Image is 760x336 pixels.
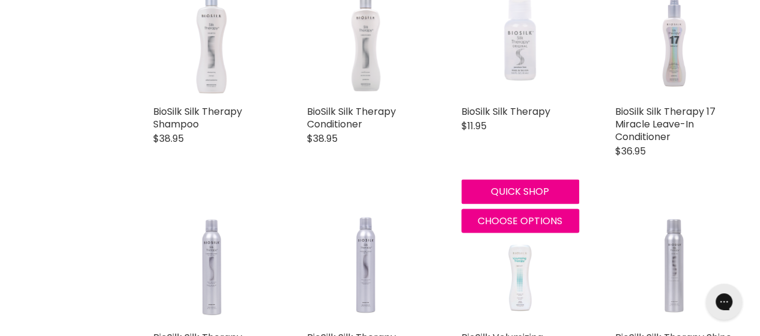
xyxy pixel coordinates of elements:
a: BioSilk Silk Therapy Shine On [615,207,733,325]
span: $38.95 [307,132,338,145]
span: $38.95 [153,132,184,145]
img: BioSilk Silk Therapy Shine On [647,207,701,325]
span: $11.95 [461,119,487,133]
a: BioSilk Silk Therapy 17 Miracle Leave-In Conditioner [615,105,716,144]
span: $36.95 [615,144,646,158]
a: BioSilk Silk Therapy Finishing Spray Firm Hold [307,207,425,325]
img: BioSilk Silk Therapy Finishing Spray Firm Hold [338,207,395,325]
a: BioSilk Volumizing Therapy Root Lift [461,207,579,325]
a: BioSilk Silk Therapy Shampoo [153,105,242,131]
a: BioSilk Silk Therapy Natural Hold Finishing Spray [153,207,271,325]
a: BioSilk Silk Therapy [461,105,550,118]
button: Quick shop [461,179,579,203]
a: BioSilk Silk Therapy Conditioner [307,105,396,131]
img: BioSilk Volumizing Therapy Root Lift [488,207,552,325]
button: Choose options [461,209,579,233]
span: Choose options [478,213,562,227]
img: BioSilk Silk Therapy Natural Hold Finishing Spray [183,207,242,325]
iframe: Gorgias live chat messenger [700,279,748,324]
